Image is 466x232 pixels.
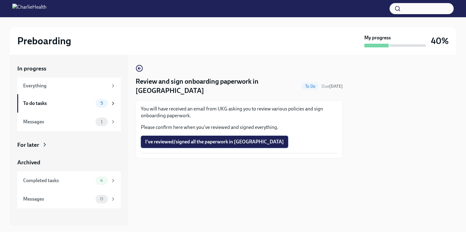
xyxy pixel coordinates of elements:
[141,124,337,131] p: Please confirm here when you've reviewed and signed everything.
[23,177,93,184] div: Completed tasks
[96,178,107,183] span: 4
[97,101,107,106] span: 5
[12,4,47,14] img: CharlieHealth
[17,171,121,190] a: Completed tasks4
[96,197,107,201] span: 0
[17,141,121,149] a: For later
[23,118,93,125] div: Messages
[364,34,391,41] strong: My progress
[431,35,449,46] h3: 40%
[17,35,71,47] h2: Preboarding
[136,77,299,95] h4: Review and sign onboarding paperwork in [GEOGRAPHIC_DATA]
[17,141,39,149] div: For later
[321,84,343,89] span: Due
[17,158,121,166] a: Archived
[97,119,106,124] span: 1
[23,82,108,89] div: Everything
[17,78,121,94] a: Everything
[17,190,121,208] a: Messages0
[321,83,343,89] span: September 25th, 2025 09:00
[17,113,121,131] a: Messages1
[17,94,121,113] a: To do tasks5
[23,100,93,107] div: To do tasks
[17,65,121,73] a: In progress
[329,84,343,89] strong: [DATE]
[301,84,319,89] span: To Do
[141,136,288,148] button: I've reviewed/signed all the paperwork in [GEOGRAPHIC_DATA]
[23,196,93,202] div: Messages
[145,139,284,145] span: I've reviewed/signed all the paperwork in [GEOGRAPHIC_DATA]
[141,106,337,119] p: You will have received an email from UKG asking you to review various policies and sign onboardin...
